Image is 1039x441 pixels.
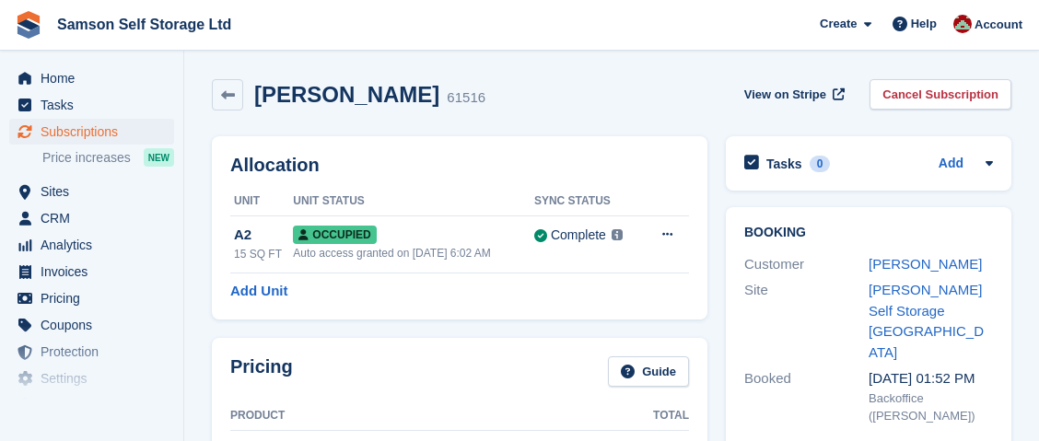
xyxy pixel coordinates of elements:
[254,82,439,107] h2: [PERSON_NAME]
[144,148,174,167] div: NEW
[9,392,174,418] a: menu
[869,282,984,360] a: [PERSON_NAME] Self Storage [GEOGRAPHIC_DATA]
[447,87,485,109] div: 61516
[41,205,151,231] span: CRM
[953,15,972,33] img: Ian
[230,155,689,176] h2: Allocation
[869,368,993,389] div: [DATE] 01:52 PM
[230,187,293,216] th: Unit
[50,9,239,40] a: Samson Self Storage Ltd
[744,86,826,104] span: View on Stripe
[41,366,151,391] span: Settings
[41,259,151,284] span: Invoices
[9,259,174,284] a: menu
[9,65,174,91] a: menu
[869,389,993,425] div: Backoffice ([PERSON_NAME])
[939,154,963,175] a: Add
[9,205,174,231] a: menu
[41,285,151,311] span: Pricing
[230,401,615,431] th: Product
[15,11,42,39] img: stora-icon-8386f47178a22dfd0bd8f6a31ec36ba5ce8667c1dd55bd0f319d3a0aa187defe.svg
[293,226,376,244] span: Occupied
[744,226,993,240] h2: Booking
[9,92,174,118] a: menu
[612,229,623,240] img: icon-info-grey-7440780725fd019a000dd9b08b2336e03edf1995a4989e88bcd33f0948082b44.svg
[230,281,287,302] a: Add Unit
[9,119,174,145] a: menu
[41,392,151,418] span: Capital
[744,368,869,425] div: Booked
[9,232,174,258] a: menu
[9,339,174,365] a: menu
[820,15,857,33] span: Create
[869,256,982,272] a: [PERSON_NAME]
[42,149,131,167] span: Price increases
[293,245,534,261] div: Auto access granted on [DATE] 6:02 AM
[230,356,293,387] h2: Pricing
[608,356,689,387] a: Guide
[810,156,831,172] div: 0
[737,79,848,110] a: View on Stripe
[9,179,174,204] a: menu
[766,156,802,172] h2: Tasks
[534,187,642,216] th: Sync Status
[41,339,151,365] span: Protection
[744,280,869,363] div: Site
[234,225,293,246] div: A2
[234,246,293,262] div: 15 SQ FT
[615,401,689,431] th: Total
[42,147,174,168] a: Price increases NEW
[551,226,606,245] div: Complete
[9,312,174,338] a: menu
[41,119,151,145] span: Subscriptions
[41,312,151,338] span: Coupons
[9,285,174,311] a: menu
[870,79,1011,110] a: Cancel Subscription
[975,16,1022,34] span: Account
[41,232,151,258] span: Analytics
[41,179,151,204] span: Sites
[293,187,534,216] th: Unit Status
[41,65,151,91] span: Home
[9,366,174,391] a: menu
[41,92,151,118] span: Tasks
[911,15,937,33] span: Help
[744,254,869,275] div: Customer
